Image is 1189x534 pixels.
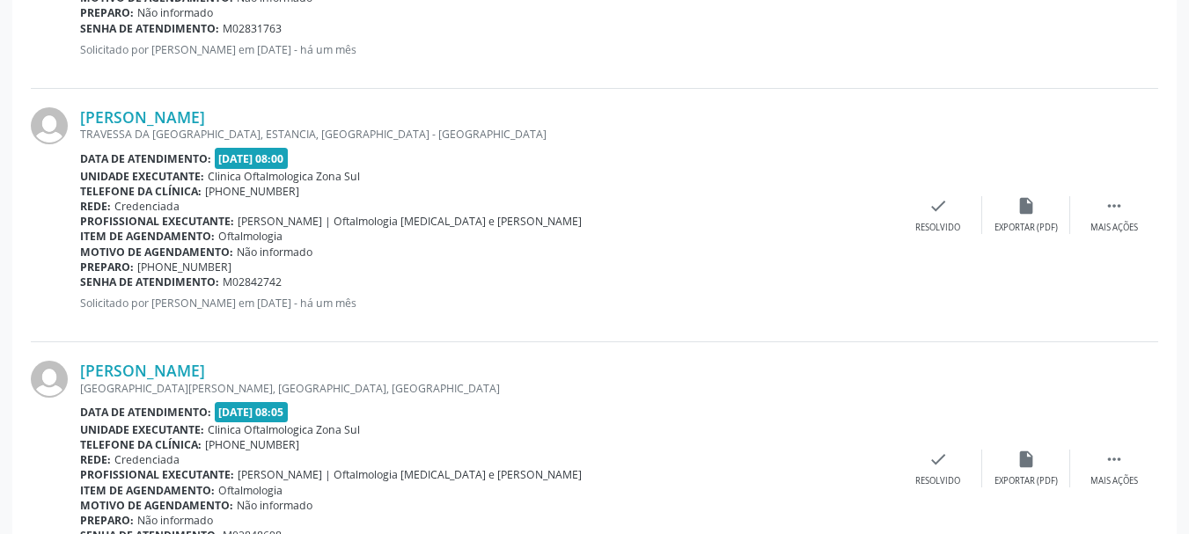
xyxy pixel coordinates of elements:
b: Rede: [80,199,111,214]
b: Unidade executante: [80,422,204,437]
span: Não informado [237,498,312,513]
b: Profissional executante: [80,214,234,229]
b: Preparo: [80,260,134,274]
b: Item de agendamento: [80,483,215,498]
b: Rede: [80,452,111,467]
img: img [31,361,68,398]
b: Unidade executante: [80,169,204,184]
div: Exportar (PDF) [995,222,1058,234]
b: Preparo: [80,5,134,20]
i:  [1105,196,1124,216]
i: insert_drive_file [1017,450,1036,469]
div: TRAVESSA DA [GEOGRAPHIC_DATA], ESTANCIA, [GEOGRAPHIC_DATA] - [GEOGRAPHIC_DATA] [80,127,894,142]
b: Data de atendimento: [80,151,211,166]
span: M02842742 [223,274,282,289]
div: Resolvido [915,475,960,487]
i: insert_drive_file [1017,196,1036,216]
a: [PERSON_NAME] [80,107,205,127]
i: check [928,196,948,216]
b: Telefone da clínica: [80,437,202,452]
span: [PHONE_NUMBER] [137,260,231,274]
span: M02831763 [223,21,282,36]
span: Credenciada [114,452,180,467]
span: Não informado [237,245,312,260]
b: Data de atendimento: [80,405,211,420]
span: Clinica Oftalmologica Zona Sul [208,422,360,437]
b: Telefone da clínica: [80,184,202,199]
b: Motivo de agendamento: [80,498,233,513]
div: Exportar (PDF) [995,475,1058,487]
span: [PHONE_NUMBER] [205,437,299,452]
b: Senha de atendimento: [80,21,219,36]
span: [PERSON_NAME] | Oftalmologia [MEDICAL_DATA] e [PERSON_NAME] [238,467,582,482]
span: Credenciada [114,199,180,214]
p: Solicitado por [PERSON_NAME] em [DATE] - há um mês [80,296,894,311]
span: [DATE] 08:00 [215,148,289,168]
span: Não informado [137,5,213,20]
div: Resolvido [915,222,960,234]
span: Oftalmologia [218,483,283,498]
span: [PHONE_NUMBER] [205,184,299,199]
span: Clinica Oftalmologica Zona Sul [208,169,360,184]
div: [GEOGRAPHIC_DATA][PERSON_NAME], [GEOGRAPHIC_DATA], [GEOGRAPHIC_DATA] [80,381,894,396]
span: [DATE] 08:05 [215,402,289,422]
b: Item de agendamento: [80,229,215,244]
i:  [1105,450,1124,469]
span: Não informado [137,513,213,528]
img: img [31,107,68,144]
b: Preparo: [80,513,134,528]
div: Mais ações [1090,222,1138,234]
p: Solicitado por [PERSON_NAME] em [DATE] - há um mês [80,42,894,57]
span: [PERSON_NAME] | Oftalmologia [MEDICAL_DATA] e [PERSON_NAME] [238,214,582,229]
div: Mais ações [1090,475,1138,487]
b: Profissional executante: [80,467,234,482]
i: check [928,450,948,469]
a: [PERSON_NAME] [80,361,205,380]
b: Motivo de agendamento: [80,245,233,260]
span: Oftalmologia [218,229,283,244]
b: Senha de atendimento: [80,274,219,289]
